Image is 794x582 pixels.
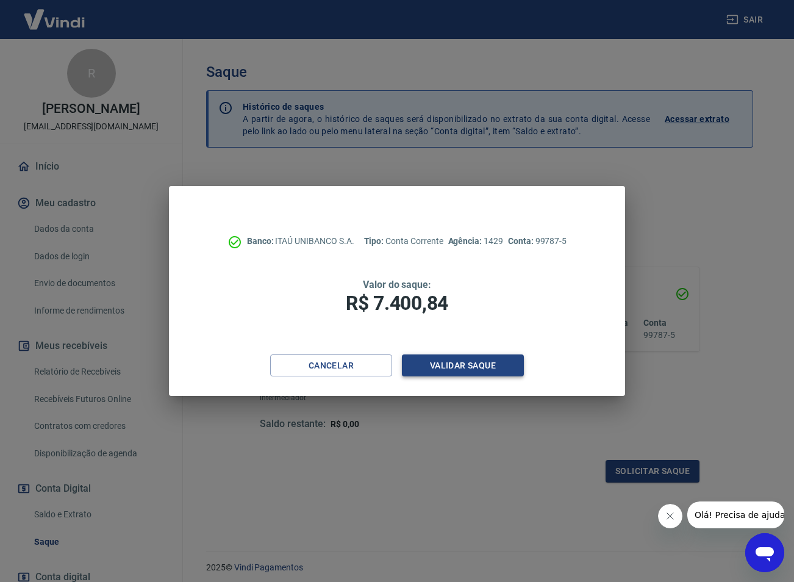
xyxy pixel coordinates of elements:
[658,504,682,528] iframe: Fechar mensagem
[448,236,484,246] span: Agência:
[270,354,392,377] button: Cancelar
[364,236,386,246] span: Tipo:
[7,9,102,18] span: Olá! Precisa de ajuda?
[402,354,524,377] button: Validar saque
[448,235,503,248] p: 1429
[363,279,431,290] span: Valor do saque:
[687,501,784,528] iframe: Mensagem da empresa
[247,235,354,248] p: ITAÚ UNIBANCO S.A.
[745,533,784,572] iframe: Botão para abrir a janela de mensagens
[508,236,535,246] span: Conta:
[364,235,443,248] p: Conta Corrente
[247,236,276,246] span: Banco:
[508,235,567,248] p: 99787-5
[346,292,448,315] span: R$ 7.400,84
